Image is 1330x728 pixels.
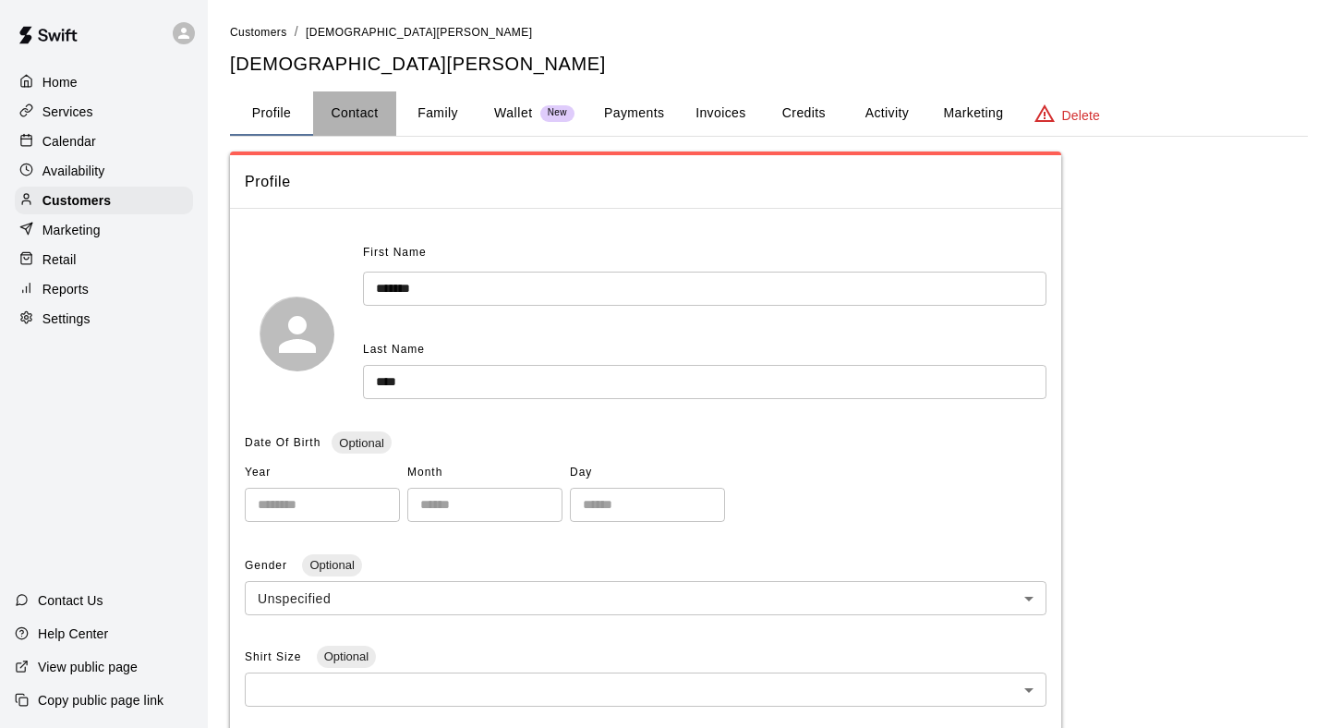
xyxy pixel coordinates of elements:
[42,309,91,328] p: Settings
[363,238,427,268] span: First Name
[295,22,298,42] li: /
[1062,106,1100,125] p: Delete
[42,103,93,121] p: Services
[762,91,845,136] button: Credits
[42,73,78,91] p: Home
[38,625,108,643] p: Help Center
[15,187,193,214] a: Customers
[42,162,105,180] p: Availability
[42,250,77,269] p: Retail
[38,658,138,676] p: View public page
[42,280,89,298] p: Reports
[540,107,574,119] span: New
[245,650,306,663] span: Shirt Size
[245,436,320,449] span: Date Of Birth
[570,458,725,488] span: Day
[679,91,762,136] button: Invoices
[15,216,193,244] a: Marketing
[42,221,101,239] p: Marketing
[15,246,193,273] a: Retail
[302,558,361,572] span: Optional
[396,91,479,136] button: Family
[15,157,193,185] a: Availability
[38,591,103,610] p: Contact Us
[245,559,291,572] span: Gender
[317,649,376,663] span: Optional
[230,91,1308,136] div: basic tabs example
[306,26,532,39] span: [DEMOGRAPHIC_DATA][PERSON_NAME]
[15,127,193,155] a: Calendar
[407,458,562,488] span: Month
[332,436,391,450] span: Optional
[230,52,1308,77] h5: [DEMOGRAPHIC_DATA][PERSON_NAME]
[230,24,287,39] a: Customers
[928,91,1018,136] button: Marketing
[230,26,287,39] span: Customers
[15,98,193,126] a: Services
[15,275,193,303] a: Reports
[230,91,313,136] button: Profile
[245,458,400,488] span: Year
[845,91,928,136] button: Activity
[15,305,193,333] a: Settings
[494,103,533,123] p: Wallet
[245,581,1046,615] div: Unspecified
[15,68,193,96] a: Home
[230,22,1308,42] nav: breadcrumb
[42,191,111,210] p: Customers
[42,132,96,151] p: Calendar
[313,91,396,136] button: Contact
[245,170,1046,194] span: Profile
[38,691,163,710] p: Copy public page link
[363,343,425,356] span: Last Name
[589,91,679,136] button: Payments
